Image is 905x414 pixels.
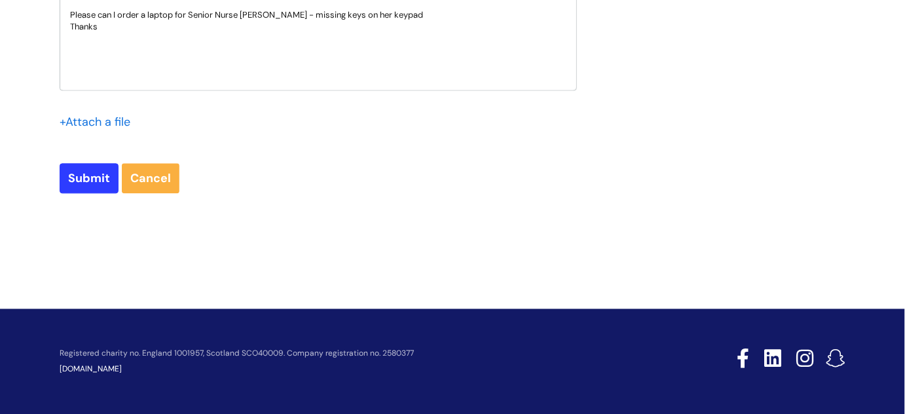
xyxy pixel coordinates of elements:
a: Cancel [122,163,179,193]
p: Please can I order a laptop for Senior Nurse [PERSON_NAME] - missing keys on her keypad [70,9,566,21]
div: Attach a file [60,111,138,132]
span: + [60,114,65,130]
p: Registered charity no. England 1001957, Scotland SCO40009. Company registration no. 2580377 [60,349,644,358]
input: Submit [60,163,119,193]
p: Thanks [70,21,566,33]
a: [DOMAIN_NAME] [60,364,122,374]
